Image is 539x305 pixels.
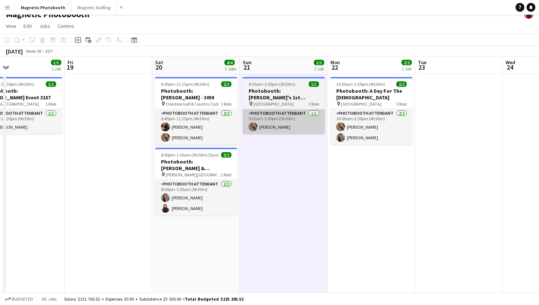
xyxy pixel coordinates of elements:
span: 1 Role [221,172,231,177]
span: Sat [155,59,163,66]
app-job-card: 10:00am-2:30pm (4h30m)2/2Photobooth: A Day For The [DEMOGRAPHIC_DATA] [GEOGRAPHIC_DATA]1 RolePhot... [330,77,412,145]
span: Total Budgeted $135 265.52 [185,296,243,302]
span: 1 Role [396,101,407,107]
span: [PERSON_NAME][GEOGRAPHIC_DATA] [166,172,221,177]
app-card-role: Photobooth Attendant2/28:00pm-1:30am (5h30m)[PERSON_NAME][PERSON_NAME] [155,180,237,216]
h3: Photobooth: [PERSON_NAME] & [PERSON_NAME]'s Wedding - 2583 [155,158,237,172]
button: Magnetic Photobooth [15,0,71,15]
app-card-role: Photobooth Attendant2/210:00am-2:30pm (4h30m)[PERSON_NAME][PERSON_NAME] [330,109,412,145]
span: 1 Role [45,101,56,107]
span: 1/1 [51,60,61,65]
span: Fri [67,59,73,66]
span: 2/2 [221,152,231,158]
span: 1/1 [314,60,324,65]
button: Budgeted [4,295,34,303]
span: Oakdale Golf & Country Club [166,101,219,107]
span: 20 [154,63,163,71]
span: 1 Role [221,101,231,107]
span: 19 [66,63,73,71]
span: Sun [243,59,252,66]
span: View [6,23,16,29]
h3: Photobooth: A Day For The [DEMOGRAPHIC_DATA] [330,88,412,101]
span: All jobs [40,296,58,302]
a: View [3,21,19,31]
span: Tue [418,59,426,66]
h3: Photobooth: [PERSON_NAME] - 3059 [155,88,237,101]
span: 22 [329,63,340,71]
app-card-role: Photobooth Attendant1/19:30am-3:00pm (5h30m)[PERSON_NAME] [243,109,325,134]
div: [DATE] [6,48,23,55]
div: 2 Jobs [225,66,236,71]
span: Week 38 [24,48,43,54]
span: 1/1 [309,81,319,87]
span: [GEOGRAPHIC_DATA] [253,101,294,107]
app-job-card: 6:45pm-11:15pm (4h30m)2/2Photobooth: [PERSON_NAME] - 3059 Oakdale Golf & Country Club1 RolePhotob... [155,77,237,145]
div: 1 Job [51,66,61,71]
span: Budgeted [12,297,33,302]
span: Wed [506,59,515,66]
span: 9:30am-3:00pm (5h30m) [249,81,295,87]
span: 8:00pm-1:30am (5h30m) (Sun) [161,152,219,158]
a: Edit [21,21,35,31]
span: 2/2 [401,60,412,65]
span: Comms [58,23,74,29]
span: 1 Role [308,101,319,107]
span: [GEOGRAPHIC_DATA] [341,101,381,107]
span: 21 [242,63,252,71]
app-job-card: 9:30am-3:00pm (5h30m)1/1Photobooth: [PERSON_NAME]'s 1st Birthday [GEOGRAPHIC_DATA]1 RolePhotoboot... [243,77,325,134]
span: Edit [23,23,32,29]
app-card-role: Photobooth Attendant2/26:45pm-11:15pm (4h30m)[PERSON_NAME][PERSON_NAME] [155,109,237,145]
span: 4/4 [224,60,235,65]
div: Salary $131 760.52 + Expenses $0.00 + Subsistence $3 505.00 = [64,296,243,302]
div: 1 Job [402,66,411,71]
span: 10:00am-2:30pm (4h30m) [336,81,385,87]
h3: Photobooth: [PERSON_NAME]'s 1st Birthday [243,88,325,101]
span: 6:45pm-11:15pm (4h30m) [161,81,209,87]
span: Mon [330,59,340,66]
span: Jobs [39,23,50,29]
span: 23 [417,63,426,71]
div: EDT [45,48,53,54]
span: 2/2 [396,81,407,87]
app-job-card: 8:00pm-1:30am (5h30m) (Sun)2/2Photobooth: [PERSON_NAME] & [PERSON_NAME]'s Wedding - 2583 [PERSON_... [155,148,237,216]
span: 2/2 [221,81,231,87]
span: 24 [505,63,515,71]
span: 1/1 [46,81,56,87]
a: Jobs [36,21,53,31]
button: Magnetic Staffing [71,0,117,15]
div: 1 Job [314,66,324,71]
a: Comms [55,21,77,31]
